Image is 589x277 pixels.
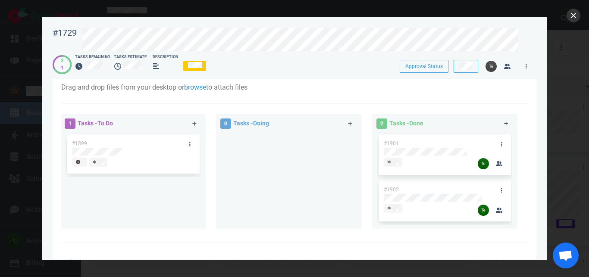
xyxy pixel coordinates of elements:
[68,257,101,267] span: Comments
[233,120,269,127] span: Tasks - Doing
[53,28,77,38] div: #1729
[384,187,399,193] span: #1902
[384,140,399,146] span: #1901
[400,60,448,73] button: Approval Status
[72,140,87,146] span: #1899
[153,54,178,60] div: Description
[61,65,63,72] div: 1
[61,83,184,91] span: Drag and drop files from your desktop or
[478,158,489,169] img: 26
[78,120,113,127] span: Tasks - To Do
[65,118,75,129] span: 1
[61,57,63,65] div: 2
[389,120,423,127] span: Tasks - Done
[567,9,580,22] button: close
[478,205,489,216] img: 26
[553,243,579,268] div: Chat abierto
[376,118,387,129] span: 2
[75,54,110,60] div: Tasks Remaining
[486,61,497,72] img: 26
[114,54,149,60] div: Tasks Estimate
[220,118,231,129] span: 0
[184,83,206,91] a: browse
[206,83,248,91] span: to attach files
